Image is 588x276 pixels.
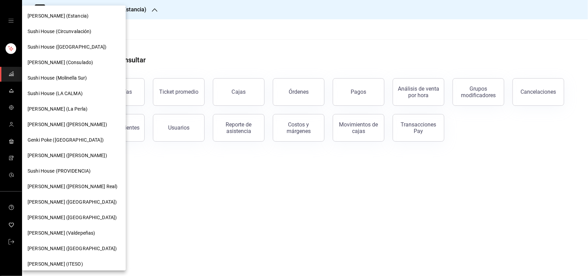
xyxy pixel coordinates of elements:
span: Sushi House (Molinella Sur) [28,74,87,82]
div: [PERSON_NAME] (Consulado) [22,55,126,70]
span: [PERSON_NAME] ([PERSON_NAME] Real) [28,183,117,190]
div: [PERSON_NAME] ([GEOGRAPHIC_DATA]) [22,210,126,225]
div: Sushi House (Molinella Sur) [22,70,126,86]
span: [PERSON_NAME] (La Perla) [28,105,87,113]
span: [PERSON_NAME] (Estancia) [28,12,89,20]
div: [PERSON_NAME] ([GEOGRAPHIC_DATA]) [22,194,126,210]
div: Sushi House (PROVIDENCIA) [22,163,126,179]
span: [PERSON_NAME] ([GEOGRAPHIC_DATA]) [28,198,117,206]
span: Sushi House (LA CALMA) [28,90,83,97]
div: Sushi House (LA CALMA) [22,86,126,101]
div: Genki Poke ([GEOGRAPHIC_DATA]) [22,132,126,148]
span: [PERSON_NAME] ([GEOGRAPHIC_DATA]) [28,214,117,221]
div: Sushi House ([GEOGRAPHIC_DATA]) [22,39,126,55]
div: [PERSON_NAME] (ITESO) [22,256,126,272]
span: [PERSON_NAME] ([PERSON_NAME]) [28,152,107,159]
div: [PERSON_NAME] ([GEOGRAPHIC_DATA]) [22,241,126,256]
div: Sushi House (Circunvalación) [22,24,126,39]
span: [PERSON_NAME] ([PERSON_NAME]) [28,121,107,128]
span: [PERSON_NAME] ([GEOGRAPHIC_DATA]) [28,245,117,252]
div: [PERSON_NAME] ([PERSON_NAME]) [22,148,126,163]
span: Sushi House (Circunvalación) [28,28,92,35]
span: Genki Poke ([GEOGRAPHIC_DATA]) [28,136,104,144]
div: [PERSON_NAME] (La Perla) [22,101,126,117]
span: Sushi House ([GEOGRAPHIC_DATA]) [28,43,106,51]
span: [PERSON_NAME] (ITESO) [28,260,83,268]
div: [PERSON_NAME] ([PERSON_NAME]) [22,117,126,132]
span: Sushi House (PROVIDENCIA) [28,167,91,175]
span: [PERSON_NAME] (Valdepeñas) [28,229,95,237]
span: [PERSON_NAME] (Consulado) [28,59,93,66]
div: [PERSON_NAME] (Estancia) [22,8,126,24]
div: [PERSON_NAME] ([PERSON_NAME] Real) [22,179,126,194]
div: [PERSON_NAME] (Valdepeñas) [22,225,126,241]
